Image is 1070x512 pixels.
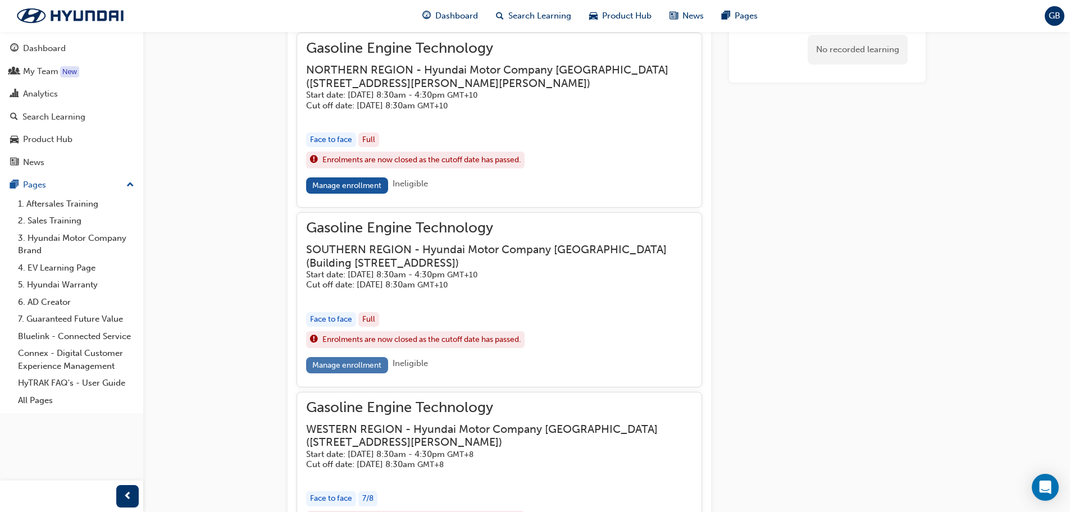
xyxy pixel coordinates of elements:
[13,374,139,392] a: HyTRAK FAQ's - User Guide
[4,36,139,175] button: DashboardMy TeamAnalyticsSearch LearningProduct HubNews
[306,177,388,194] a: Manage enrollment
[10,89,19,99] span: chart-icon
[487,4,580,28] a: search-iconSearch Learning
[682,10,704,22] span: News
[413,4,487,28] a: guage-iconDashboard
[602,10,652,22] span: Product Hub
[1045,6,1064,26] button: GB
[1049,10,1060,22] span: GB
[13,328,139,345] a: Bluelink - Connected Service
[358,312,379,327] div: Full
[322,333,521,346] span: Enrolments are now closed as the cutoff date has passed.
[358,491,377,506] div: 7 / 8
[10,67,19,77] span: people-icon
[306,132,356,148] div: Face to face
[393,358,428,368] span: Ineligible
[126,178,134,193] span: up-icon
[1032,474,1059,501] div: Open Intercom Messenger
[13,310,139,328] a: 7. Guaranteed Future Value
[13,259,139,277] a: 4. EV Learning Page
[310,332,318,347] span: exclaim-icon
[306,100,675,111] h5: Cut off date: [DATE] 8:30am
[417,101,448,111] span: Australian Eastern Standard Time GMT+10
[4,107,139,127] a: Search Learning
[417,460,444,469] span: Australian Western Standard Time GMT+8
[23,65,58,78] div: My Team
[124,490,132,504] span: prev-icon
[4,84,139,104] a: Analytics
[23,133,72,146] div: Product Hub
[306,423,675,449] h3: WESTERN REGION - Hyundai Motor Company [GEOGRAPHIC_DATA] ( [STREET_ADDRESS][PERSON_NAME] )
[13,345,139,374] a: Connex - Digital Customer Experience Management
[10,135,19,145] span: car-icon
[417,280,448,290] span: Australian Eastern Standard Time GMT+10
[435,10,478,22] span: Dashboard
[322,154,521,167] span: Enrolments are now closed as the cutoff date has passed.
[735,10,758,22] span: Pages
[22,111,85,124] div: Search Learning
[306,357,388,373] a: Manage enrollment
[4,129,139,150] a: Product Hub
[447,270,477,280] span: Australian Eastern Standard Time GMT+10
[306,459,675,470] h5: Cut off date: [DATE] 8:30am
[808,35,908,65] div: No recorded learning
[306,280,675,290] h5: Cut off date: [DATE] 8:30am
[306,312,356,327] div: Face to face
[306,491,356,506] div: Face to face
[4,61,139,82] a: My Team
[13,230,139,259] a: 3. Hyundai Motor Company Brand
[6,4,135,28] img: Trak
[306,42,693,198] button: Gasoline Engine TechnologyNORTHERN REGION - Hyundai Motor Company [GEOGRAPHIC_DATA]([STREET_ADDRE...
[306,243,675,269] h3: SOUTHERN REGION - Hyundai Motor Company [GEOGRAPHIC_DATA] ( Building [STREET_ADDRESS] )
[4,175,139,195] button: Pages
[23,156,44,169] div: News
[393,179,428,189] span: Ineligible
[306,269,675,280] h5: Start date: [DATE] 8:30am - 4:30pm
[306,42,693,55] span: Gasoline Engine Technology
[713,4,767,28] a: pages-iconPages
[13,294,139,311] a: 6. AD Creator
[10,112,18,122] span: search-icon
[4,152,139,173] a: News
[447,90,477,100] span: Australian Eastern Standard Time GMT+10
[508,10,571,22] span: Search Learning
[10,44,19,54] span: guage-icon
[661,4,713,28] a: news-iconNews
[306,63,675,90] h3: NORTHERN REGION - Hyundai Motor Company [GEOGRAPHIC_DATA] ( [STREET_ADDRESS][PERSON_NAME][PERSON_...
[358,132,379,148] div: Full
[60,66,79,77] div: Tooltip anchor
[306,222,693,235] span: Gasoline Engine Technology
[13,276,139,294] a: 5. Hyundai Warranty
[23,42,66,55] div: Dashboard
[13,392,139,409] a: All Pages
[23,88,58,100] div: Analytics
[306,222,693,378] button: Gasoline Engine TechnologySOUTHERN REGION - Hyundai Motor Company [GEOGRAPHIC_DATA](Building [STR...
[722,9,730,23] span: pages-icon
[670,9,678,23] span: news-icon
[10,180,19,190] span: pages-icon
[10,158,19,168] span: news-icon
[422,9,431,23] span: guage-icon
[310,153,318,167] span: exclaim-icon
[580,4,661,28] a: car-iconProduct Hub
[447,450,473,459] span: Australian Western Standard Time GMT+8
[496,9,504,23] span: search-icon
[589,9,598,23] span: car-icon
[306,401,693,414] span: Gasoline Engine Technology
[4,38,139,59] a: Dashboard
[13,212,139,230] a: 2. Sales Training
[306,90,675,100] h5: Start date: [DATE] 8:30am - 4:30pm
[13,195,139,213] a: 1. Aftersales Training
[23,179,46,191] div: Pages
[306,449,675,460] h5: Start date: [DATE] 8:30am - 4:30pm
